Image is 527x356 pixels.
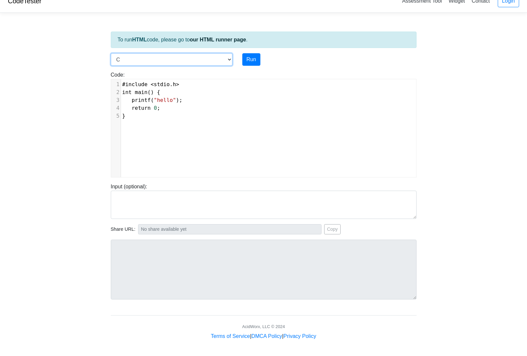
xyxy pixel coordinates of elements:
span: printf [132,97,151,103]
span: } [122,113,126,119]
button: Run [242,53,260,66]
div: 4 [111,104,121,112]
span: int [122,89,132,95]
a: Terms of Service [211,333,250,339]
strong: HTML [132,37,147,42]
input: No share available yet [138,224,322,234]
a: Privacy Policy [283,333,316,339]
span: ; [122,105,160,111]
div: 3 [111,96,121,104]
div: 2 [111,88,121,96]
div: 1 [111,81,121,88]
span: . [122,81,180,87]
button: Copy [324,224,341,234]
span: < [151,81,154,87]
span: main [135,89,148,95]
div: 5 [111,112,121,120]
span: return [132,105,151,111]
span: 0 [154,105,157,111]
span: () { [122,89,160,95]
div: | | [211,332,316,340]
span: h [173,81,176,87]
span: ( ); [122,97,182,103]
div: Input (optional): [106,183,421,219]
span: #include [122,81,148,87]
span: > [176,81,179,87]
div: AcidWorx, LLC © 2024 [242,323,285,330]
span: stdio [154,81,170,87]
div: Code: [106,71,421,178]
div: To run code, please go to . [111,32,417,48]
a: our HTML runner page [190,37,246,42]
span: Share URL: [111,226,135,233]
span: "hello" [154,97,176,103]
a: DMCA Policy [252,333,282,339]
